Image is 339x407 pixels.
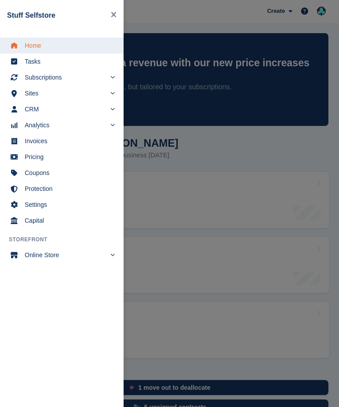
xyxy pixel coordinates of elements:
[25,151,110,163] span: Pricing
[25,87,106,99] span: Sites
[25,167,110,179] span: Coupons
[7,10,107,21] div: Stuff Selfstore
[25,103,106,115] span: CRM
[25,214,110,227] span: Capital
[25,183,110,195] span: Protection
[25,55,110,68] span: Tasks
[25,135,110,147] span: Invoices
[25,39,110,52] span: Home
[25,198,110,211] span: Settings
[25,119,106,131] span: Analytics
[25,71,106,84] span: Subscriptions
[107,7,120,23] button: Close navigation
[25,249,106,261] span: Online Store
[9,236,124,243] span: Storefront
